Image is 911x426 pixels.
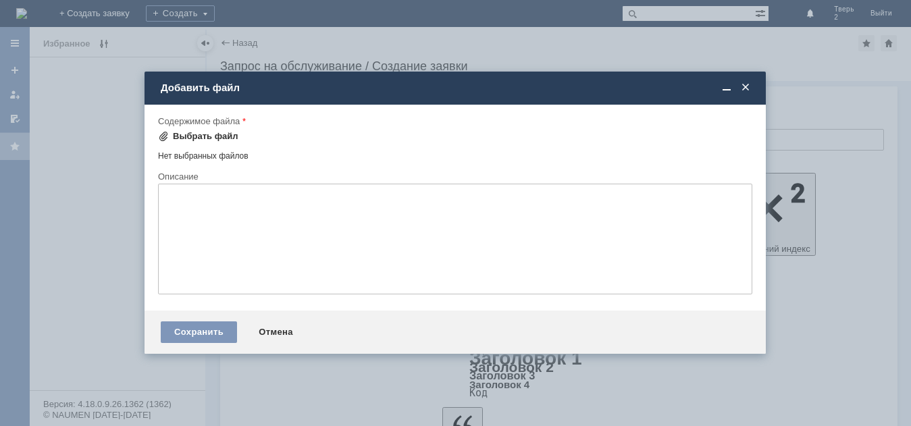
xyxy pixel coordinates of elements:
[158,117,750,126] div: Содержимое файла
[5,5,197,16] div: Прошу удалить отложененные чеки!!!
[161,82,752,94] div: Добавить файл
[158,146,752,161] div: Нет выбранных файлов
[739,82,752,94] span: Закрыть
[158,172,750,181] div: Описание
[720,82,733,94] span: Свернуть (Ctrl + M)
[173,131,238,142] div: Выбрать файл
